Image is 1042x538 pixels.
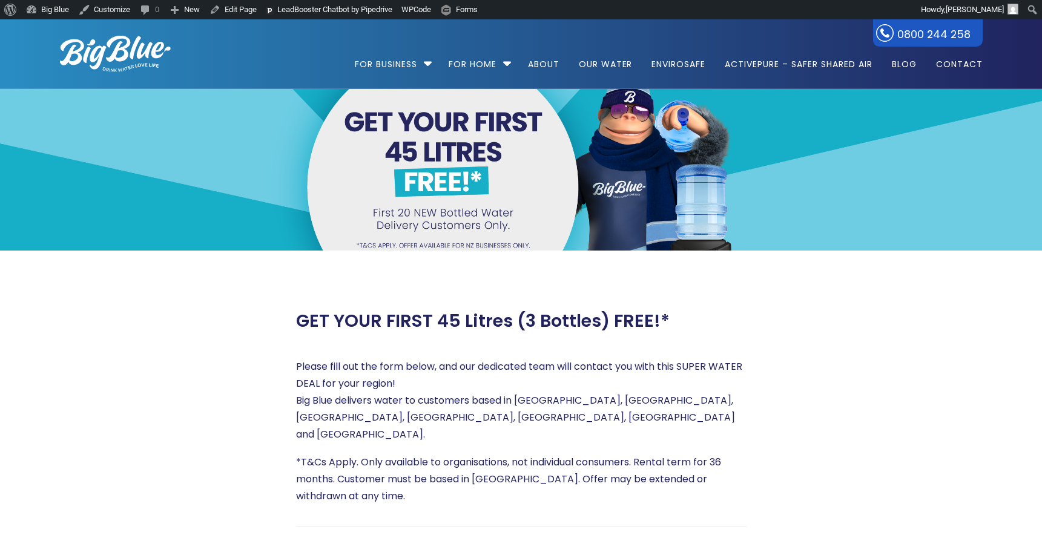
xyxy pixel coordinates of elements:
a: For Business [355,19,426,97]
a: EnviroSafe [643,19,714,97]
a: Our Water [570,19,641,97]
p: Please fill out the form below, and our dedicated team will contact you with this SUPER WATER DEA... [296,358,747,443]
a: Blog [883,19,925,97]
a: Contact [928,19,983,97]
h2: GET YOUR FIRST 45 Litres (3 Bottles) FREE!* [296,310,670,332]
span: [PERSON_NAME] [946,5,1004,14]
iframe: Chatbot [962,458,1025,521]
a: About [519,19,568,97]
img: logo [60,36,171,72]
a: For Home [440,19,505,97]
img: logo.svg [266,7,274,15]
p: *T&Cs Apply. Only available to organisations, not individual consumers. Rental term for 36 months... [296,454,747,505]
a: ActivePure – Safer Shared Air [716,19,880,97]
